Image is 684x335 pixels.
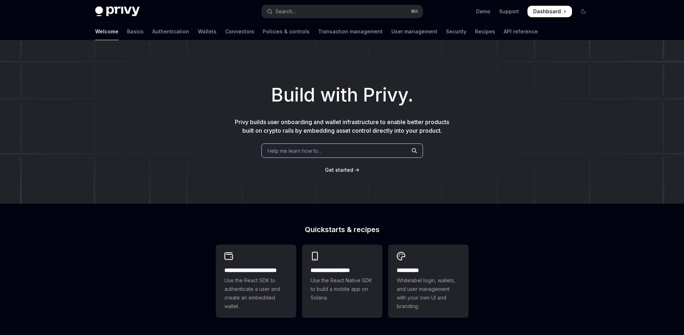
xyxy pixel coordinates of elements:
h2: Quickstarts & recipes [216,226,469,233]
button: Open search [262,5,423,18]
a: Welcome [95,23,118,40]
div: Search... [275,7,296,16]
h1: Build with Privy. [11,81,673,109]
span: Use the React SDK to authenticate a user and create an embedded wallet. [224,276,288,311]
a: Wallets [198,23,217,40]
a: Get started [325,166,353,174]
a: Policies & controls [263,23,310,40]
a: Support [499,8,519,15]
a: **** **** **** ***Use the React Native SDK to build a mobile app on Solana. [302,245,382,318]
a: User management [391,23,437,40]
a: Transaction management [318,23,383,40]
a: Security [446,23,466,40]
a: Connectors [225,23,254,40]
span: ⌘ K [411,9,418,14]
a: **** *****Whitelabel login, wallets, and user management with your own UI and branding. [388,245,469,318]
span: Get started [325,167,353,173]
a: Recipes [475,23,495,40]
span: Whitelabel login, wallets, and user management with your own UI and branding. [397,276,460,311]
span: Dashboard [533,8,561,15]
a: Authentication [152,23,189,40]
span: Use the React Native SDK to build a mobile app on Solana. [311,276,374,302]
img: dark logo [95,6,140,16]
a: Basics [127,23,144,40]
a: Dashboard [527,6,572,17]
a: Demo [476,8,490,15]
button: Toggle dark mode [578,6,589,17]
a: API reference [504,23,538,40]
span: Privy builds user onboarding and wallet infrastructure to enable better products built on crypto ... [235,118,449,134]
span: Help me learn how to… [267,147,322,155]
